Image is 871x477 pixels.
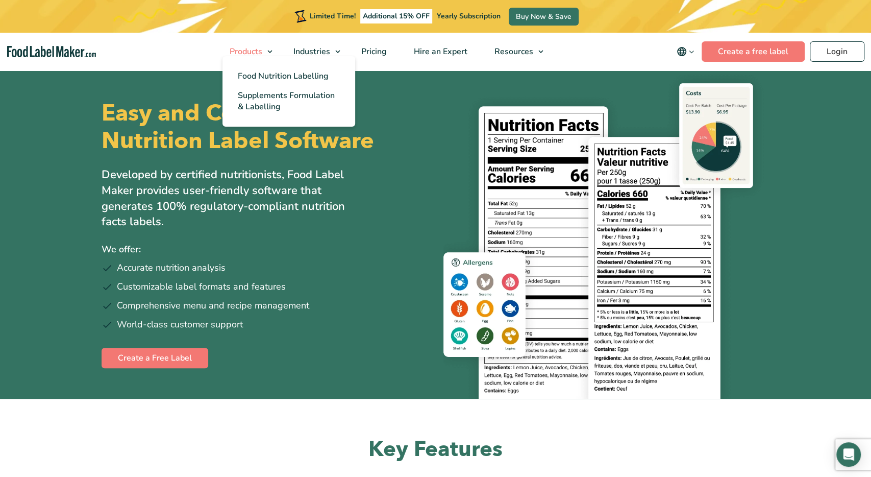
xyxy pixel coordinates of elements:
span: Hire an Expert [411,46,468,57]
a: Supplements Formulation & Labelling [222,86,355,116]
span: Products [227,46,263,57]
span: Food Nutrition Labelling [238,70,329,82]
a: Food Nutrition Labelling [222,66,355,86]
a: Hire an Expert [401,33,479,70]
span: Supplements Formulation & Labelling [238,90,335,112]
div: Open Intercom Messenger [836,442,861,467]
span: Additional 15% OFF [360,9,432,23]
span: Yearly Subscription [437,11,501,21]
a: Buy Now & Save [509,8,579,26]
h2: Key Features [102,436,770,464]
span: Comprehensive menu and recipe management [117,299,309,313]
a: Create a free label [702,41,805,62]
span: Pricing [358,46,388,57]
span: Accurate nutrition analysis [117,261,226,275]
span: Customizable label formats and features [117,280,286,294]
span: Resources [491,46,534,57]
p: We offer: [102,242,428,257]
span: World-class customer support [117,318,243,331]
a: Industries [280,33,345,70]
a: Login [810,41,864,62]
span: Industries [290,46,331,57]
a: Pricing [348,33,398,70]
a: Create a Free Label [102,348,208,368]
h1: Easy and Compliant Nutrition Label Software [102,100,427,155]
a: Resources [481,33,549,70]
p: Developed by certified nutritionists, Food Label Maker provides user-friendly software that gener... [102,167,367,230]
a: Products [216,33,278,70]
span: Limited Time! [310,11,356,21]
